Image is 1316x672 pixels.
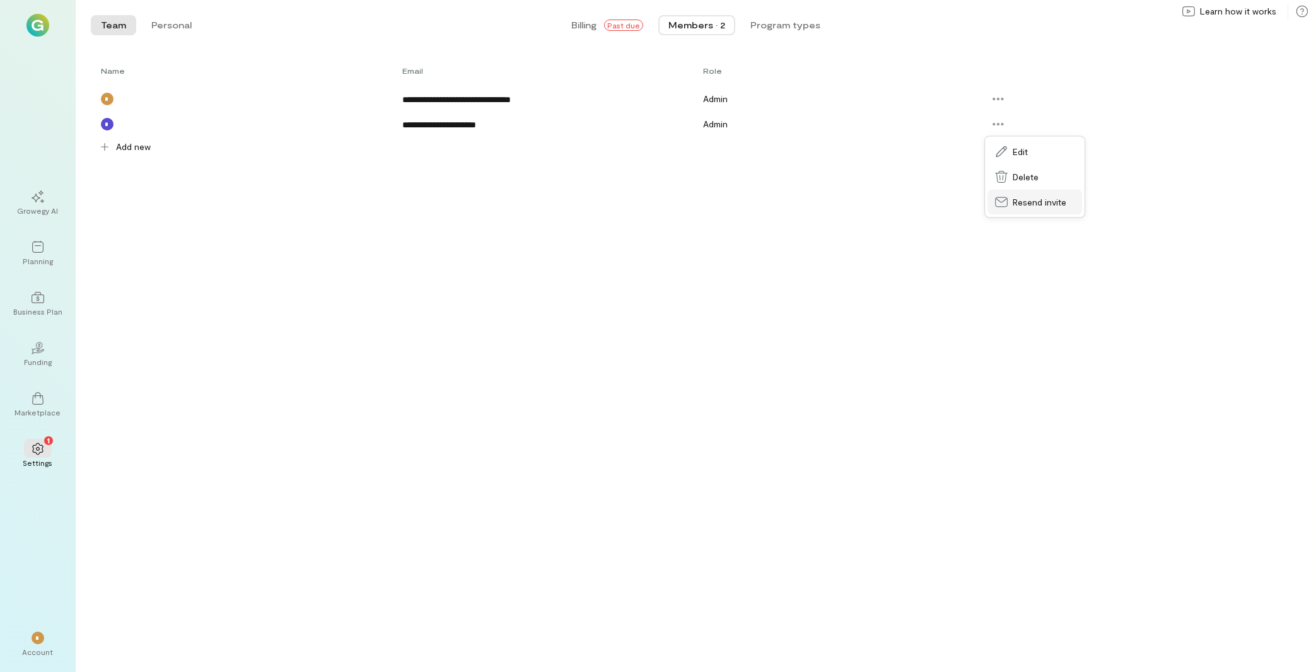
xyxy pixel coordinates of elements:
[561,15,653,35] button: BillingPast due
[15,407,61,417] div: Marketplace
[15,382,61,427] a: Marketplace
[987,190,1082,215] a: Resend invite
[15,432,61,478] a: Settings
[402,66,704,76] div: Toggle SortBy
[740,15,830,35] button: Program types
[23,647,54,657] div: Account
[1013,146,1074,158] span: Edit
[23,458,53,468] div: Settings
[402,66,423,76] span: Email
[23,256,53,266] div: Planning
[13,306,62,316] div: Business Plan
[703,66,722,75] span: Role
[15,231,61,276] a: Planning
[604,20,643,31] span: Past due
[91,15,136,35] button: Team
[15,180,61,226] a: Growegy AI
[571,19,597,32] span: Billing
[658,15,735,35] button: Members · 2
[703,119,728,129] span: Admin
[24,357,52,367] div: Funding
[1200,5,1276,18] span: Learn how it works
[116,141,151,153] span: Add new
[1013,171,1074,183] span: Delete
[987,165,1082,190] a: Delete
[703,93,728,104] span: Admin
[101,66,402,76] div: Toggle SortBy
[668,19,725,32] div: Members · 2
[18,206,59,216] div: Growegy AI
[15,622,61,667] div: *Account
[15,281,61,327] a: Business Plan
[101,66,125,76] span: Name
[15,332,61,377] a: Funding
[141,15,202,35] button: Personal
[47,434,50,446] span: 1
[987,139,1082,165] a: Edit
[1013,196,1074,209] span: Resend invite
